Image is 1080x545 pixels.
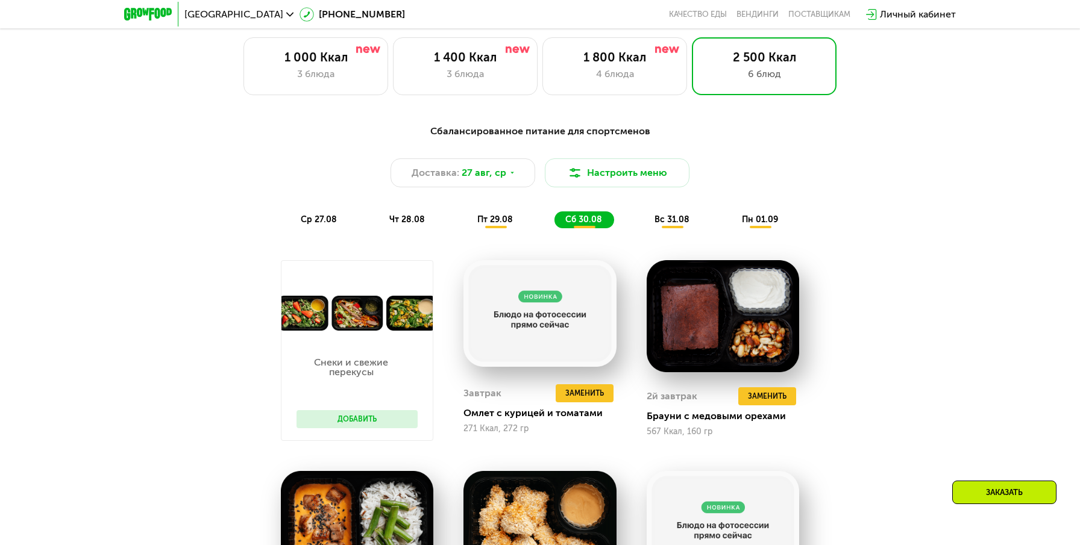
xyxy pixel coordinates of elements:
div: 1 800 Ккал [555,50,674,64]
span: сб 30.08 [565,214,602,225]
span: Заменить [565,387,604,399]
div: Сбалансированное питание для спортсменов [183,124,897,139]
div: 6 блюд [705,67,824,81]
div: 271 Ккал, 272 гр [463,424,616,434]
span: пт 29.08 [477,214,513,225]
button: Заменить [556,384,614,402]
span: Заменить [748,390,786,402]
button: Настроить меню [545,158,689,187]
span: ср 27.08 [301,214,337,225]
div: Омлет с курицей и томатами [463,407,626,419]
p: Снеки и свежие перекусы [297,358,406,377]
span: чт 28.08 [389,214,425,225]
button: Заменить [738,387,796,405]
div: 2 500 Ккал [705,50,824,64]
span: 27 авг, ср [462,166,506,180]
div: 1 400 Ккал [406,50,525,64]
div: 567 Ккал, 160 гр [647,427,799,437]
div: 2й завтрак [647,387,697,405]
div: 3 блюда [406,67,525,81]
div: поставщикам [788,10,850,19]
span: пн 01.09 [742,214,778,225]
span: вс 31.08 [655,214,689,225]
a: Качество еды [669,10,727,19]
a: Вендинги [736,10,779,19]
div: Личный кабинет [880,7,956,22]
div: Заказать [952,481,1056,504]
div: 4 блюда [555,67,674,81]
button: Добавить [297,410,418,428]
div: 3 блюда [256,67,375,81]
span: Доставка: [412,166,459,180]
a: [PHONE_NUMBER] [300,7,405,22]
span: [GEOGRAPHIC_DATA] [184,10,283,19]
div: 1 000 Ккал [256,50,375,64]
div: Завтрак [463,384,501,402]
div: Брауни с медовыми орехами [647,410,809,422]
